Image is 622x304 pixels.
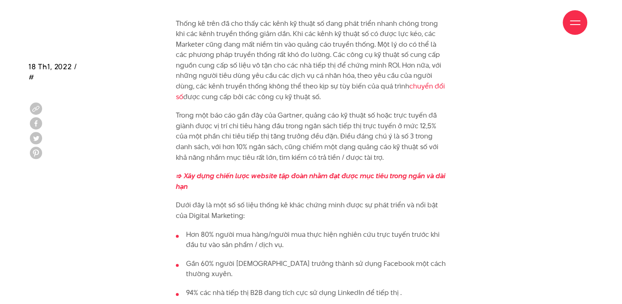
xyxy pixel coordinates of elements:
[176,200,446,221] p: Dưới đây là một số số liệu thống kê khác chứng minh được sự phát triển và nổi bật của Digital Mar...
[176,81,445,102] a: chuyển đổi số
[176,259,446,279] li: Gần 60% người [DEMOGRAPHIC_DATA] trưởng thành sử dụng Facebook một cách thường xuyên.
[176,288,446,298] li: 94% các nhà tiếp thị B2B đang tích cực sử dụng LinkedIn để tiếp thị .
[176,110,446,163] p: Trong một báo cáo gần đây của Gartner, quảng cáo kỹ thuật số hoặc trực tuyến đã giành được vị trí...
[176,171,445,191] a: => Xây dựng chiến lược website tập đoàn nhằm đạt được mục tiêu trong ngắn và dài hạn
[176,18,446,102] p: Thống kê trên đã cho thấy các kênh kỹ thuật số đang phát triển nhanh chóng trong khi các kênh tru...
[29,61,77,82] span: 18 Th1, 2022 / #
[176,229,446,250] li: Hơn 80% người mua hàng/người mua thực hiện nghiên cứu trực tuyến trước khi đầu tư vào sản phẩm / ...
